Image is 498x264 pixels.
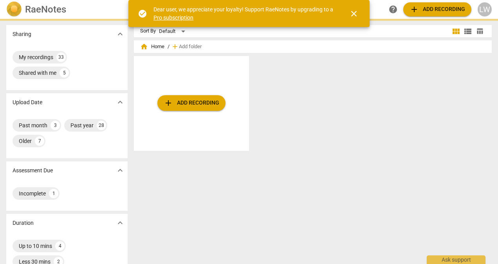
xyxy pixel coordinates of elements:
[19,190,46,197] div: Incomplete
[115,29,125,39] span: expand_more
[349,9,359,18] span: close
[19,137,32,145] div: Older
[70,121,94,129] div: Past year
[388,5,398,14] span: help
[140,43,164,51] span: Home
[114,217,126,229] button: Show more
[476,27,484,35] span: table_chart
[157,95,226,111] button: Upload
[474,25,485,37] button: Table view
[19,121,47,129] div: Past month
[138,9,147,18] span: check_circle
[25,4,66,15] h2: RaeNotes
[478,2,492,16] button: LW
[410,5,419,14] span: add
[115,98,125,107] span: expand_more
[153,5,335,22] div: Dear user, we appreciate your loyalty! Support RaeNotes by upgrading to a
[451,27,461,36] span: view_module
[115,166,125,175] span: expand_more
[140,43,148,51] span: home
[13,166,53,175] p: Assessment Due
[179,44,202,50] span: Add folder
[168,44,170,50] span: /
[13,219,34,227] p: Duration
[13,30,31,38] p: Sharing
[403,2,471,16] button: Upload
[6,2,22,17] img: Logo
[427,255,485,264] div: Ask support
[114,28,126,40] button: Show more
[19,242,52,250] div: Up to 10 mins
[6,2,126,17] a: LogoRaeNotes
[386,2,400,16] a: Help
[35,136,44,146] div: 7
[153,14,193,21] a: Pro subscription
[114,96,126,108] button: Show more
[450,25,462,37] button: Tile view
[140,28,156,34] div: Sort By
[13,98,42,107] p: Upload Date
[410,5,465,14] span: Add recording
[159,25,188,38] div: Default
[463,27,473,36] span: view_list
[171,43,179,51] span: add
[462,25,474,37] button: List view
[51,121,60,130] div: 3
[114,165,126,176] button: Show more
[60,68,69,78] div: 5
[115,218,125,228] span: expand_more
[56,52,66,62] div: 33
[19,69,56,77] div: Shared with me
[49,189,58,198] div: 1
[55,241,65,251] div: 4
[164,98,219,108] span: Add recording
[97,121,106,130] div: 28
[345,4,363,23] button: Close
[164,98,173,108] span: add
[19,53,53,61] div: My recordings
